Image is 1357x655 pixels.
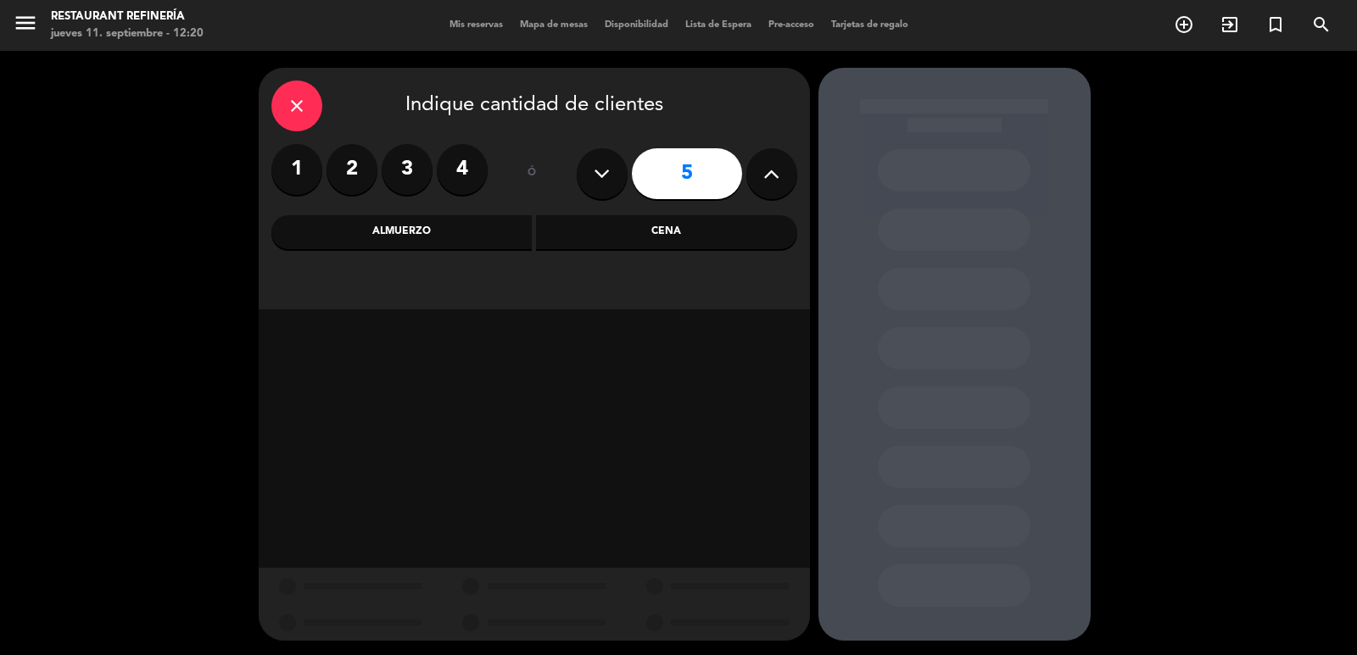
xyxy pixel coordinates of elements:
[271,215,533,249] div: Almuerzo
[437,144,488,195] label: 4
[382,144,433,195] label: 3
[760,20,823,30] span: Pre-acceso
[505,144,560,203] div: ó
[271,144,322,195] label: 1
[677,20,760,30] span: Lista de Espera
[1265,14,1286,35] i: turned_in_not
[13,10,38,42] button: menu
[13,10,38,36] i: menu
[823,20,917,30] span: Tarjetas de regalo
[287,96,307,116] i: close
[1311,14,1332,35] i: search
[536,215,797,249] div: Cena
[271,80,797,131] div: Indique cantidad de clientes
[327,144,377,195] label: 2
[1220,14,1240,35] i: exit_to_app
[441,20,511,30] span: Mis reservas
[51,25,204,42] div: jueves 11. septiembre - 12:20
[51,8,204,25] div: Restaurant Refinería
[1174,14,1194,35] i: add_circle_outline
[511,20,596,30] span: Mapa de mesas
[596,20,677,30] span: Disponibilidad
